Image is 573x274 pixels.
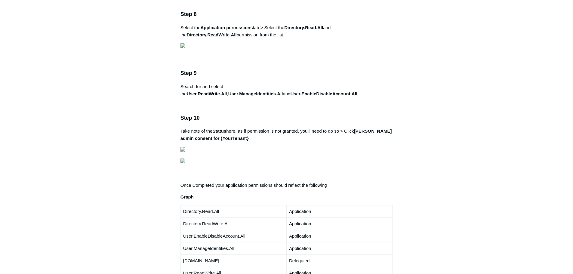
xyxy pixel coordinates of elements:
strong: Application permissions [200,25,253,30]
span: , and [227,91,358,96]
strong: User.ManageIdentities.All [228,91,283,96]
img: 28065668144659 [180,43,185,48]
p: Search for and select the [180,83,393,97]
td: Delegated [286,255,392,267]
h3: Step 10 [180,114,393,122]
p: Take note of the here, as if permission is not granted, you'll need to do so > Click [180,128,393,142]
img: 28066014540947 [180,159,185,163]
p: Select the tab > Select the and the permission from the list. [180,24,393,38]
td: Application [286,205,392,218]
td: User.EnableDisableAccount.All [180,230,286,242]
td: Directory.Read.All [180,205,286,218]
strong: Status [212,128,226,134]
strong: User.EnableDisableAccount.All [290,91,357,96]
strong: Directory.Read.All [284,25,323,30]
td: User.ManageIdentities.All [180,242,286,255]
strong: Graph [180,194,194,199]
p: Once Completed your application permissions should reflect the following [180,182,393,189]
h3: Step 9 [180,69,393,78]
td: [DOMAIN_NAME] [180,255,286,267]
td: Application [286,218,392,230]
img: 28065698722835 [180,147,185,152]
td: Application [286,230,392,242]
strong: User.ReadWrite.All [187,91,227,96]
td: Directory.ReadWrite.All [180,218,286,230]
h3: Step 8 [180,10,393,19]
strong: Directory.ReadWrite.All [187,32,237,37]
td: Application [286,242,392,255]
